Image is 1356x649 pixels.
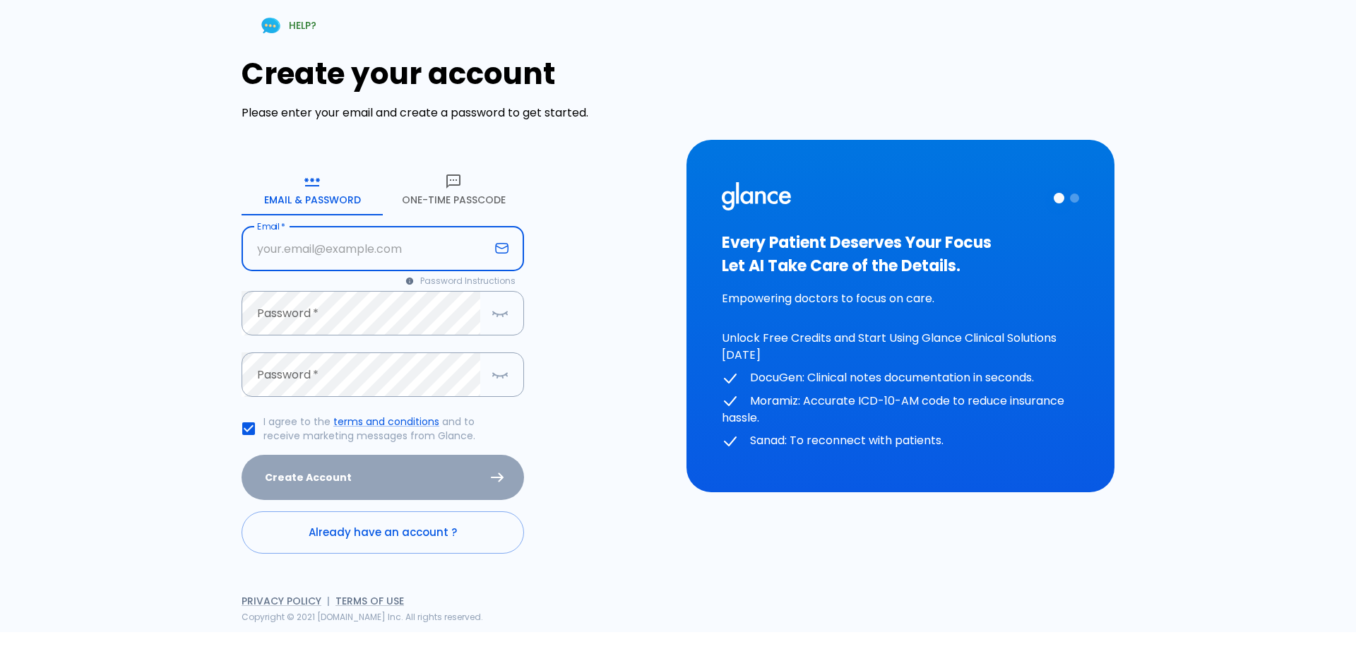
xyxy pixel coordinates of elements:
[242,8,333,44] a: HELP?
[383,165,524,215] button: One-Time Passcode
[420,274,516,288] span: Password Instructions
[242,511,524,554] a: Already have an account ?
[722,330,1079,364] p: Unlock Free Credits and Start Using Glance Clinical Solutions [DATE]
[242,594,321,608] a: Privacy Policy
[263,415,513,443] p: I agree to the and to receive marketing messages from Glance.
[398,271,524,291] button: Password Instructions
[242,105,670,121] p: Please enter your email and create a password to get started.
[242,165,383,215] button: Email & Password
[335,594,404,608] a: Terms of Use
[327,594,330,608] span: |
[722,432,1079,450] p: Sanad: To reconnect with patients.
[242,611,483,623] span: Copyright © 2021 [DOMAIN_NAME] Inc. All rights reserved.
[242,227,489,271] input: your.email@example.com
[722,369,1079,387] p: DocuGen: Clinical notes documentation in seconds.
[722,290,1079,307] p: Empowering doctors to focus on care.
[242,56,670,91] h1: Create your account
[333,415,439,429] a: terms and conditions
[722,393,1079,427] p: Moramiz: Accurate ICD-10-AM code to reduce insurance hassle.
[722,231,1079,278] h3: Every Patient Deserves Your Focus Let AI Take Care of the Details.
[258,13,283,38] img: Chat Support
